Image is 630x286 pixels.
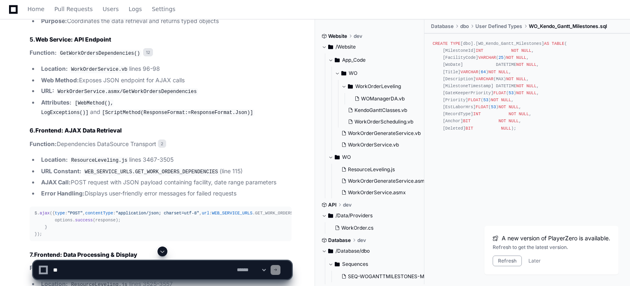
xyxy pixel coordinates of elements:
span: A new version of PlayerZero is available. [502,234,610,242]
span: NOT [516,91,523,95]
strong: URL: [41,87,54,94]
span: NOT [516,84,523,88]
li: Displays user-friendly error messages for failed requests [39,189,292,198]
span: WorkOrder.cs [341,225,373,231]
button: WorkOrderGenerateService.asmx [338,175,426,187]
span: NULL [501,126,511,131]
span: type [55,211,65,216]
span: contentType [85,211,113,216]
span: WorkOrderGenerateService.asmx [348,178,428,184]
button: WorkOrderService.asmx [338,187,426,198]
span: NOT [516,62,523,67]
span: NULL [521,48,532,53]
strong: Function: [30,49,57,56]
span: NULL [509,105,519,109]
button: App_Code [328,53,425,67]
span: FLOAT [476,105,489,109]
span: App_Code [342,57,366,63]
span: NOT [491,98,498,102]
span: NULL [509,119,519,123]
li: lines 3467-3505 [39,155,292,165]
span: 2 [158,140,166,148]
li: lines 96-98 [39,64,292,74]
span: FLOAT [493,91,506,95]
button: Later [528,258,541,264]
span: NOT [506,77,514,81]
button: Refresh [493,256,522,266]
span: WorkOrderScheduling.vb [354,119,413,125]
strong: Function: [30,140,57,147]
span: "POST" [67,211,83,216]
li: Coordinates the data retrieval and returns typed objects [39,16,292,26]
svg: Directory [335,55,340,65]
div: Refresh to get the latest version. [493,244,610,251]
button: /Database/dbo [322,244,418,258]
span: Users [103,7,119,12]
span: WorkOrderService.vb [348,142,399,148]
span: Database [328,237,351,244]
span: KendoGanttClasses.vb [354,107,407,114]
span: 53 [491,105,496,109]
span: NOT [509,112,516,116]
code: [WebMethod(), LogExceptions()] [41,100,113,117]
span: NULL [519,112,529,116]
li: (line 115) [39,167,292,177]
button: WorkOrderGenerateService.vb [338,128,421,139]
span: Home [28,7,44,12]
li: Exposes JSON endpoint for AJAX calls [39,76,292,85]
span: "application/json; charset=utf-8" [116,211,199,216]
span: NOT [511,48,519,53]
code: GetWorkOrdersDependencies() [58,50,141,57]
div: [dbo].[WO_Kendo_Gantt_Milestones] ( [MilestoneId] , [FacilityCode] ( ) , [WoDate] DATETIME , [Tit... [433,40,622,132]
button: WorkOrderLeveling [341,80,426,93]
button: ResourceLeveling.js [338,164,426,175]
svg: Directory [341,68,346,78]
strong: Error Handling: [41,190,85,197]
h2: 6. [30,126,292,135]
span: dev [343,202,352,208]
span: BIT [466,126,473,131]
span: WorkOrderLeveling [355,83,401,90]
span: NOT [489,70,496,74]
strong: URL Constant: [41,167,81,174]
button: WorkOrderService.vb [338,139,421,151]
span: /Data/Providers [336,212,373,219]
span: success [75,218,93,223]
span: Database [431,23,454,30]
svg: Directory [335,152,340,162]
span: WorkOrderGenerateService.vb [348,130,421,137]
strong: Web Service: API Endpoint [35,36,111,43]
span: Pull Requests [54,7,93,12]
p: Dependencies DataSource Transport [30,140,292,149]
strong: Frontend: AJAX Data Retrieval [35,127,122,134]
button: WOManagerDA.vb [351,93,421,105]
code: [ScriptMethod(ResponseFormat:=ResponseFormat.Json)] [100,109,255,116]
span: NOT [498,119,506,123]
span: dev [354,33,362,40]
li: POST request with JSON payload containing facility, date range parameters [39,178,292,187]
span: ResourceLeveling.js [348,166,395,173]
span: 53 [483,98,488,102]
span: TABLE [552,41,565,46]
span: VARCHAR [476,77,493,81]
button: /Data/Providers [322,209,418,222]
span: GET_WORK_ORDERS_DEPENDENCIES [255,211,326,216]
span: 53 [509,91,514,95]
svg: Directory [328,42,333,52]
button: WorkOrderScheduling.vb [345,116,421,128]
button: /Website [322,40,418,53]
span: AS [544,41,549,46]
span: dbo [460,23,469,30]
span: NOT [498,105,506,109]
span: NULL [498,70,509,74]
span: WorkOrderService.asmx [348,189,406,196]
span: WEB_SERVICE_URLS [212,211,252,216]
span: NULL [516,77,526,81]
strong: AJAX Call: [41,179,71,186]
span: CREATE [433,41,448,46]
strong: Location: [41,65,68,72]
span: url [202,211,209,216]
span: Logs [129,7,142,12]
span: /Website [336,44,356,50]
button: WorkOrder.cs [331,222,413,234]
